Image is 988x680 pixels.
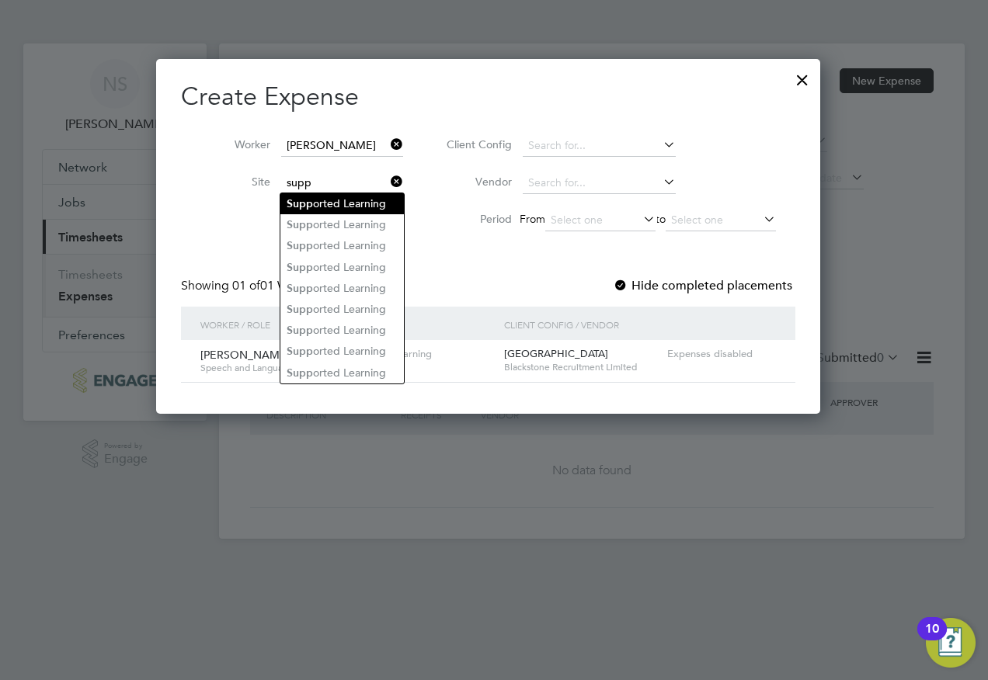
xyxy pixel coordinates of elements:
label: Worker [200,137,270,151]
li: orted Learning [280,299,404,320]
b: Supp [287,239,313,252]
div: Client Config / Vendor [500,307,663,342]
b: Supp [287,197,313,210]
b: Supp [287,218,313,231]
input: Search for... [523,172,676,194]
div: Worker / Role [197,307,336,342]
input: Search for... [523,135,676,157]
span: 01 Workers [232,278,322,293]
li: orted Learning [280,363,404,383]
input: Search for... [281,135,403,157]
li: orted Learning [280,341,404,362]
span: [GEOGRAPHIC_DATA] [504,347,608,360]
label: Client Config [442,137,512,151]
input: Select one [666,210,776,231]
li: orted Learning [280,193,404,214]
span: Expenses disabled [667,347,753,360]
span: 01 of [232,278,260,293]
li: orted Learning [280,214,404,235]
li: orted Learning [280,257,404,278]
label: Site [200,175,270,189]
div: Showing [181,278,325,294]
label: Vendor [442,175,512,189]
h2: Create Expense [181,81,795,113]
b: Supp [287,282,313,295]
span: Speech and Language Thera… [200,362,329,374]
span: [PERSON_NAME] [200,348,290,362]
button: Open Resource Center, 10 new notifications [926,618,976,668]
li: orted Learning [280,320,404,341]
li: orted Learning [280,235,404,256]
label: Period [442,212,512,226]
b: Supp [287,261,313,274]
div: 10 [925,629,939,649]
input: Search for... [281,172,403,194]
input: Select one [545,210,656,231]
b: Supp [287,366,313,380]
li: From to [423,202,795,239]
span: Blackstone Recruitment Limited [504,361,659,373]
label: Hide completed placements [613,278,792,293]
b: Supp [287,324,313,337]
div: Site [336,307,499,342]
b: Supp [287,303,313,316]
b: Supp [287,345,313,358]
li: orted Learning [280,278,404,299]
